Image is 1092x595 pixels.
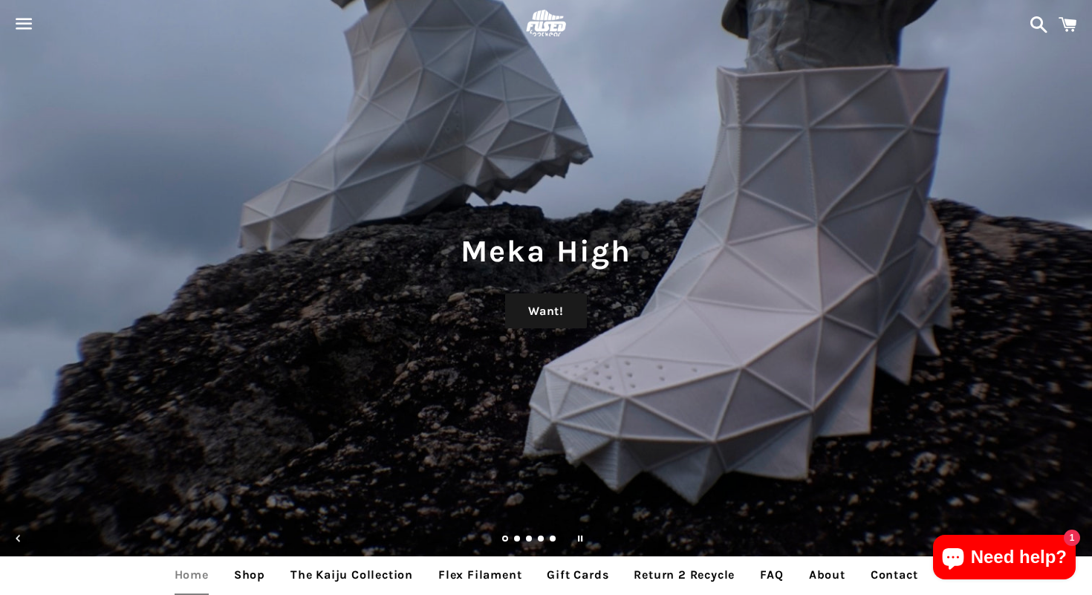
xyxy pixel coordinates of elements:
button: Next slide [1057,522,1090,555]
a: Flex Filament [427,556,533,594]
a: Load slide 4 [538,536,545,544]
a: The Kaiju Collection [279,556,424,594]
button: Pause slideshow [564,522,597,555]
a: Contact [859,556,929,594]
inbox-online-store-chat: Shopify online store chat [929,535,1080,583]
a: Return 2 Recycle [623,556,746,594]
a: Shop [223,556,276,594]
a: Load slide 5 [550,536,557,544]
a: Load slide 3 [526,536,533,544]
a: Slide 1, current [502,536,510,544]
a: About [798,556,857,594]
a: Load slide 2 [514,536,521,544]
a: Gift Cards [536,556,620,594]
a: FAQ [749,556,794,594]
button: Previous slide [2,522,35,555]
a: Want! [505,293,587,329]
a: Home [163,556,220,594]
h1: Meka High [15,230,1077,273]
